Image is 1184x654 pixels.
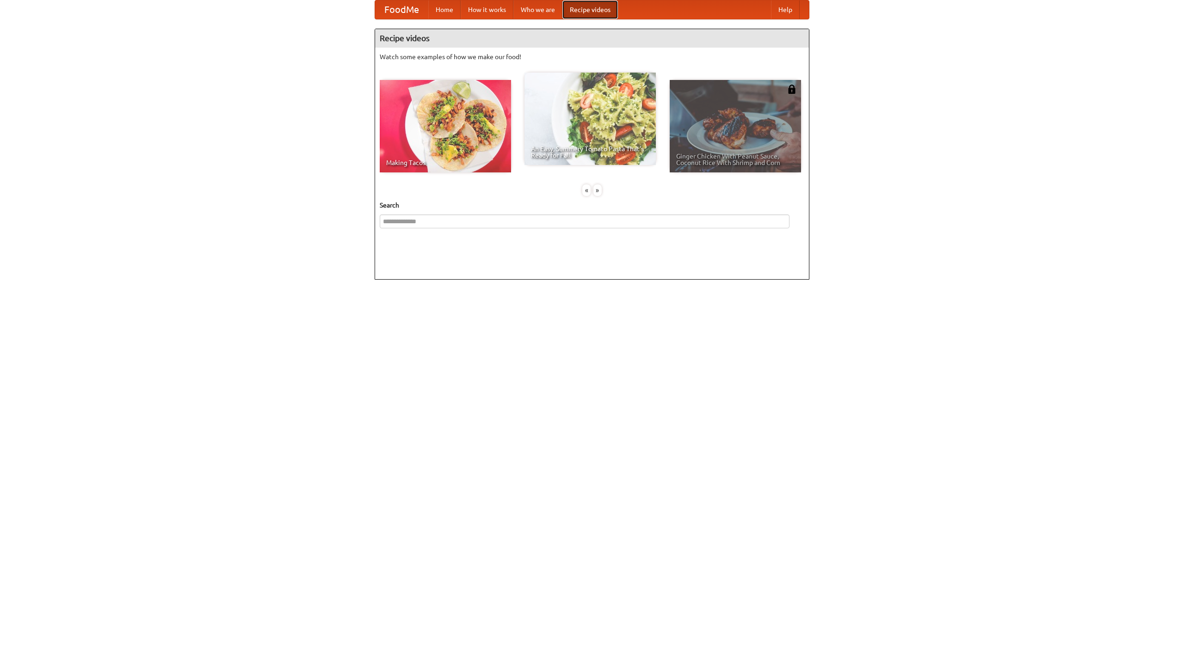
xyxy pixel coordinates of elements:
span: Making Tacos [386,159,505,166]
p: Watch some examples of how we make our food! [380,52,804,61]
a: Recipe videos [562,0,618,19]
span: An Easy, Summery Tomato Pasta That's Ready for Fall [531,146,649,159]
a: Who we are [513,0,562,19]
a: FoodMe [375,0,428,19]
a: How it works [461,0,513,19]
h5: Search [380,201,804,210]
a: An Easy, Summery Tomato Pasta That's Ready for Fall [524,73,656,165]
div: » [593,184,602,196]
div: « [582,184,591,196]
a: Making Tacos [380,80,511,172]
img: 483408.png [787,85,796,94]
a: Help [771,0,800,19]
h4: Recipe videos [375,29,809,48]
a: Home [428,0,461,19]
